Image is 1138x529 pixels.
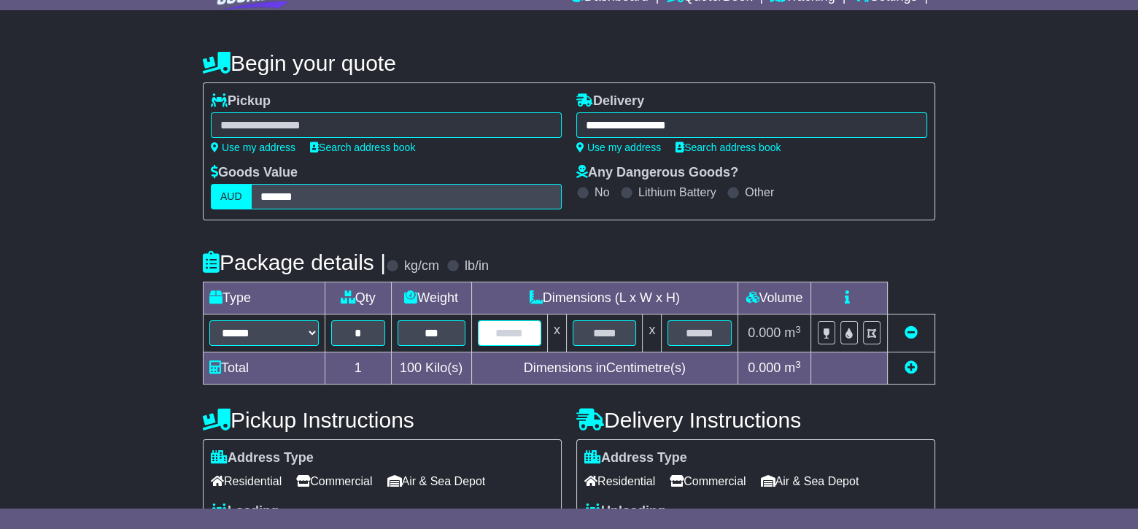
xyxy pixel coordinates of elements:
h4: Pickup Instructions [203,408,562,432]
label: Unloading [584,503,665,520]
h4: Package details | [203,250,386,274]
td: Volume [738,282,810,314]
td: Dimensions in Centimetre(s) [471,352,738,385]
span: Residential [584,470,655,493]
sup: 3 [795,324,801,335]
label: Loading [211,503,279,520]
td: Dimensions (L x W x H) [471,282,738,314]
label: Goods Value [211,165,298,181]
label: Address Type [211,450,314,466]
label: Other [745,185,774,199]
label: lb/in [465,258,489,274]
td: 1 [325,352,392,385]
span: Residential [211,470,282,493]
td: Kilo(s) [391,352,471,385]
label: Any Dangerous Goods? [576,165,738,181]
a: Search address book [310,142,415,153]
a: Remove this item [905,325,918,340]
h4: Delivery Instructions [576,408,935,432]
a: Search address book [676,142,781,153]
td: Type [204,282,325,314]
label: kg/cm [404,258,439,274]
span: 0.000 [748,360,781,375]
span: Commercial [670,470,746,493]
label: Delivery [576,93,644,109]
td: Qty [325,282,392,314]
label: No [595,185,609,199]
span: Commercial [296,470,372,493]
span: Air & Sea Depot [387,470,486,493]
sup: 3 [795,359,801,370]
label: Pickup [211,93,271,109]
h4: Begin your quote [203,51,935,75]
span: m [784,325,801,340]
label: Address Type [584,450,687,466]
label: AUD [211,184,252,209]
td: x [643,314,662,352]
a: Add new item [905,360,918,375]
span: 0.000 [748,325,781,340]
span: m [784,360,801,375]
span: 100 [400,360,422,375]
span: Air & Sea Depot [761,470,859,493]
a: Use my address [211,142,295,153]
label: Lithium Battery [638,185,716,199]
a: Use my address [576,142,661,153]
td: Total [204,352,325,385]
td: Weight [391,282,471,314]
td: x [548,314,567,352]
